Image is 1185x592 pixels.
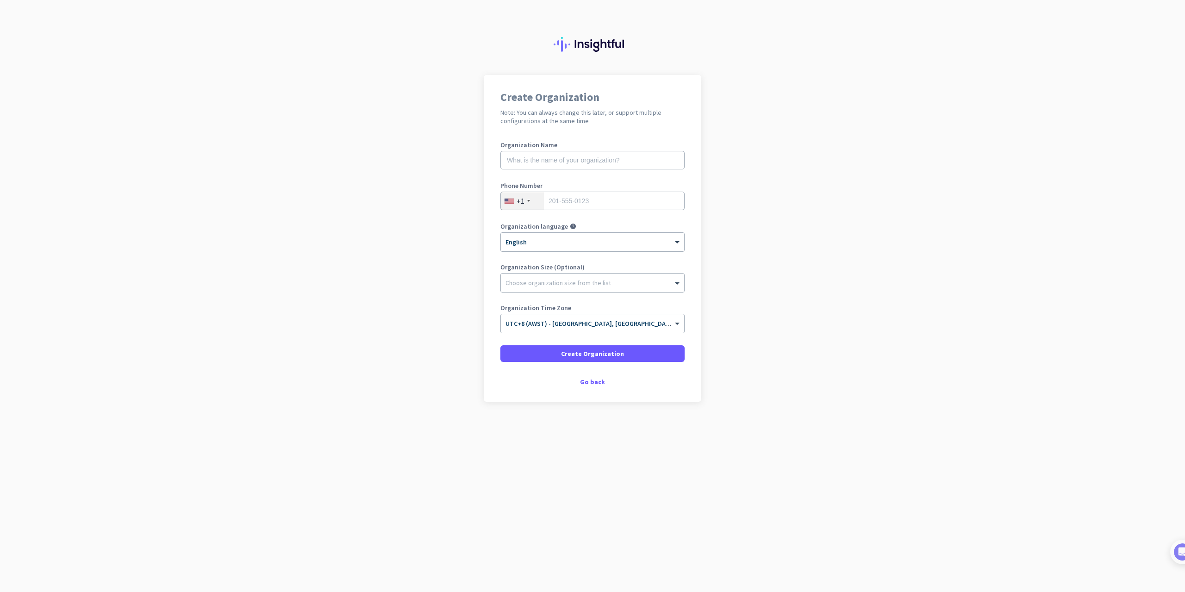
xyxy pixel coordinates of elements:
span: Create Organization [561,349,624,358]
img: Insightful [554,37,631,52]
input: 201-555-0123 [500,192,685,210]
button: Create Organization [500,345,685,362]
div: +1 [517,196,524,206]
h2: Note: You can always change this later, or support multiple configurations at the same time [500,108,685,125]
i: help [570,223,576,230]
label: Organization language [500,223,568,230]
h1: Create Organization [500,92,685,103]
label: Phone Number [500,182,685,189]
label: Organization Time Zone [500,305,685,311]
input: What is the name of your organization? [500,151,685,169]
label: Organization Size (Optional) [500,264,685,270]
label: Organization Name [500,142,685,148]
div: Go back [500,379,685,385]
